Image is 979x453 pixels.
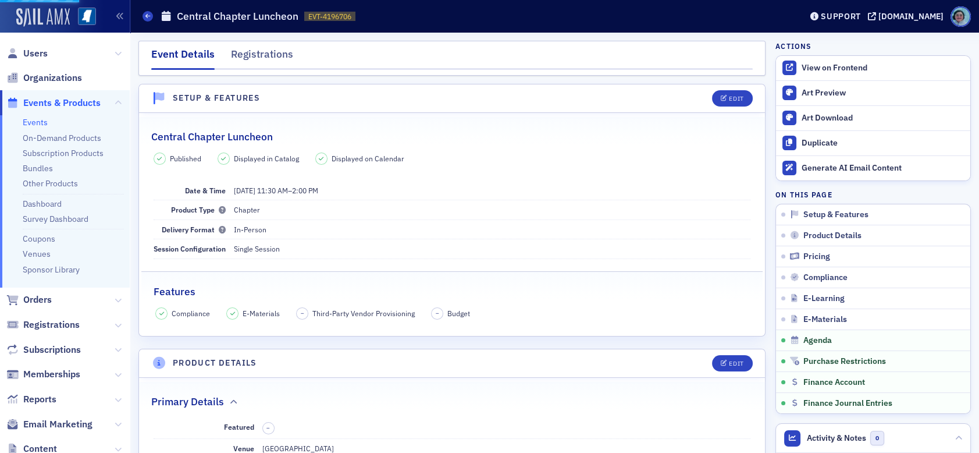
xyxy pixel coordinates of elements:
div: [DOMAIN_NAME] [878,11,944,22]
h2: Central Chapter Luncheon [151,129,273,144]
span: Pricing [803,252,830,262]
span: Displayed on Calendar [332,153,404,164]
span: Reports [23,393,56,406]
div: Edit [729,360,743,367]
span: Published [170,153,201,164]
a: Memberships [6,368,80,381]
span: Venue [233,444,254,453]
h4: Setup & Features [173,92,260,104]
span: – [301,309,304,317]
a: View Homepage [70,8,96,27]
span: Finance Account [803,377,865,388]
a: Survey Dashboard [23,214,88,224]
span: EVT-4196706 [308,12,351,22]
a: Users [6,47,48,60]
img: SailAMX [78,8,96,26]
time: 11:30 AM [257,186,288,195]
div: Support [821,11,861,22]
a: Sponsor Library [23,264,80,275]
span: Subscriptions [23,344,81,356]
span: Finance Journal Entries [803,398,892,409]
div: Generate AI Email Content [802,163,964,174]
h2: Features [154,284,195,299]
span: E-Materials [243,308,280,318]
span: [DATE] [234,186,255,195]
div: View on Frontend [802,63,964,73]
div: Registrations [231,47,293,68]
span: Delivery Format [162,225,226,234]
div: Art Preview [802,88,964,98]
span: Profile [950,6,971,27]
span: Third-Party Vendor Provisioning [312,308,415,318]
span: Email Marketing [23,418,92,431]
h4: Actions [775,41,811,51]
button: Generate AI Email Content [776,155,970,181]
span: 0 [870,431,885,445]
span: Chapter [234,205,260,214]
a: Organizations [6,72,82,84]
span: E-Learning [803,293,845,304]
div: Duplicate [802,138,964,148]
span: – [234,186,318,195]
a: Email Marketing [6,418,92,431]
div: Event Details [151,47,215,70]
h1: Central Chapter Luncheon [177,9,298,23]
a: Dashboard [23,199,62,209]
span: Events & Products [23,97,101,109]
span: Product Details [803,231,861,241]
span: Displayed in Catalog [234,153,299,164]
button: Edit [712,355,752,371]
span: Date & Time [185,186,226,195]
div: Art Download [802,113,964,123]
span: Users [23,47,48,60]
span: Setup & Features [803,210,868,220]
span: Organizations [23,72,82,84]
span: – [436,309,439,317]
span: [GEOGRAPHIC_DATA] [262,444,334,453]
span: Featured [224,422,254,431]
span: Compliance [172,308,210,318]
span: Single Session [234,244,280,253]
span: Product Type [171,205,226,214]
button: [DOMAIN_NAME] [868,12,948,20]
span: Memberships [23,368,80,381]
a: Subscriptions [6,344,81,356]
a: Registrations [6,318,80,331]
a: Bundles [23,163,53,174]
h2: Primary Details [151,394,224,409]
h4: Product Details [173,357,257,369]
a: Events [23,117,48,128]
div: Edit [729,95,743,102]
span: Registrations [23,318,80,331]
a: Events & Products [6,97,101,109]
button: Duplicate [776,130,970,155]
a: Venues [23,249,51,259]
span: E-Materials [803,314,847,325]
span: In-Person [234,225,266,234]
a: Subscription Products [23,148,104,158]
span: Session Configuration [154,244,226,253]
button: Edit [712,90,752,107]
span: Orders [23,293,52,306]
span: Agenda [803,335,832,346]
img: SailAMX [16,8,70,27]
a: Reports [6,393,56,406]
a: On-Demand Products [23,133,101,143]
span: Purchase Restrictions [803,356,886,367]
span: Activity & Notes [807,432,866,444]
a: Coupons [23,233,55,244]
span: Compliance [803,272,848,283]
a: Other Products [23,178,78,189]
a: Orders [6,293,52,306]
span: Budget [447,308,470,318]
a: Art Download [776,105,970,130]
a: View on Frontend [776,56,970,80]
a: Art Preview [776,81,970,105]
time: 2:00 PM [292,186,318,195]
h4: On this page [775,189,971,200]
span: – [266,424,270,432]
